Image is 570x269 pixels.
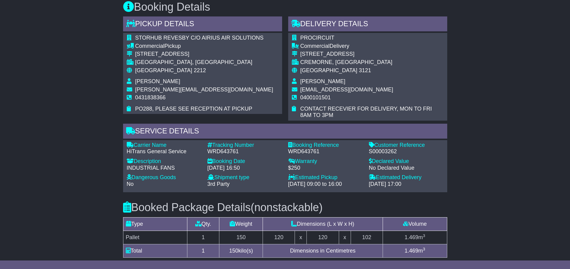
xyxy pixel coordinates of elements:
div: Pickup Details [123,16,282,33]
td: m [383,244,447,258]
div: Description [127,158,201,165]
div: Estimated Pickup [288,174,363,181]
span: 0431838366 [135,94,166,101]
td: Qty. [187,218,219,231]
div: Warranty [288,158,363,165]
div: Booking Date [207,158,282,165]
td: kilo(s) [219,244,263,258]
td: 150 [219,231,263,244]
span: 150 [229,248,238,254]
span: 2212 [194,67,206,73]
span: PO288, PLEASE SEE RECEPTION AT PICKUP [135,106,252,112]
span: [PERSON_NAME][EMAIL_ADDRESS][DOMAIN_NAME] [135,87,273,93]
span: 1.469 [405,234,418,240]
span: 0400101501 [300,94,331,101]
div: Shipment type [207,174,282,181]
span: [EMAIL_ADDRESS][DOMAIN_NAME] [300,87,393,93]
td: x [295,231,307,244]
td: Weight [219,218,263,231]
div: WRD643761 [207,148,282,155]
div: Carrier Name [127,142,201,149]
span: PROCIRCUIT [300,35,335,41]
td: 1 [187,231,219,244]
div: Tracking Number [207,142,282,149]
td: 102 [351,231,383,244]
div: Declared Value [369,158,444,165]
div: Dangerous Goods [127,174,201,181]
div: Pickup [135,43,273,50]
sup: 3 [423,247,425,251]
span: [GEOGRAPHIC_DATA] [300,67,357,73]
span: [PERSON_NAME] [300,78,345,84]
div: CREMORNE, [GEOGRAPHIC_DATA] [300,59,444,66]
span: 3121 [359,67,371,73]
td: 120 [263,231,295,244]
span: CONTACT RECEVIER FOR DELIVERY, MON TO FRI 8AM TO 3PM [300,106,432,119]
h3: Booking Details [123,1,447,13]
td: m [383,231,447,244]
div: Delivery [300,43,444,50]
span: (nonstackable) [251,201,323,214]
span: [GEOGRAPHIC_DATA] [135,67,192,73]
div: $250 [288,165,363,172]
div: Customer Reference [369,142,444,149]
div: No Declared Value [369,165,444,172]
div: Estimated Delivery [369,174,444,181]
td: 120 [307,231,339,244]
sup: 3 [423,233,425,238]
span: Commercial [135,43,165,49]
div: [DATE] 09:00 to 16:00 [288,181,363,188]
span: Commercial [300,43,330,49]
span: 3rd Party [207,181,230,187]
h3: Booked Package Details [123,201,447,214]
td: Dimensions in Centimetres [263,244,383,258]
td: Dimensions (L x W x H) [263,218,383,231]
div: [STREET_ADDRESS] [300,51,444,58]
td: Type [123,218,187,231]
span: No [127,181,134,187]
span: STORHUB REVESBY C/O AIRIUS AIR SOLUTIONS [135,35,264,41]
span: [PERSON_NAME] [135,78,180,84]
div: [GEOGRAPHIC_DATA], [GEOGRAPHIC_DATA] [135,59,273,66]
td: x [339,231,351,244]
td: Volume [383,218,447,231]
div: HiTrans General Service [127,148,201,155]
div: WRD643761 [288,148,363,155]
td: Total [123,244,187,258]
div: Booking Reference [288,142,363,149]
div: INDUSTRIAL FANS [127,165,201,172]
div: [STREET_ADDRESS] [135,51,273,58]
div: Service Details [123,124,447,140]
div: S00003262 [369,148,444,155]
td: Pallet [123,231,187,244]
div: Delivery Details [288,16,447,33]
div: [DATE] 16:50 [207,165,282,172]
div: [DATE] 17:00 [369,181,444,188]
td: 1 [187,244,219,258]
span: 1.469 [405,248,418,254]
